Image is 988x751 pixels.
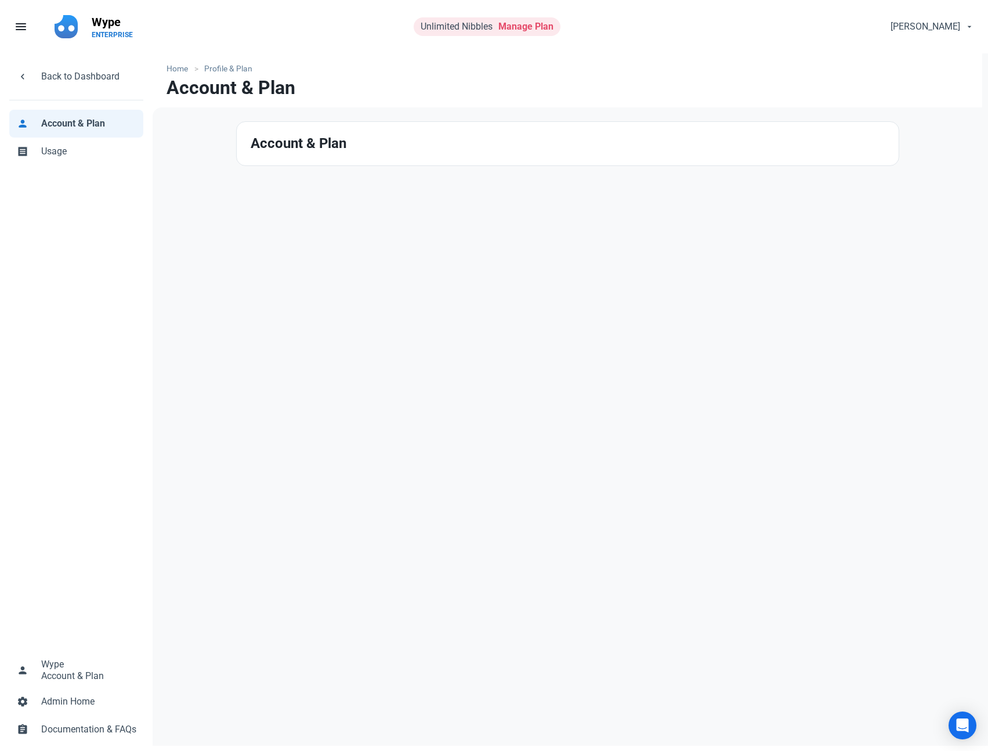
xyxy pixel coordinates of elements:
span: assignment [17,723,28,734]
span: Unlimited Nibbles [421,21,493,32]
a: settingsAdmin Home [9,688,143,716]
h2: Account & Plan [251,136,885,151]
span: Account & Plan [41,117,136,131]
div: Open Intercom Messenger [949,712,976,739]
span: Account & Plan [41,671,104,681]
a: Manage Plan [498,21,553,32]
span: Admin Home [41,695,136,709]
span: chevron_left [17,70,28,81]
button: [PERSON_NAME] [881,15,981,38]
span: Documentation & FAQs [41,723,136,736]
span: menu [14,20,28,34]
span: receipt [17,145,28,156]
span: Back to Dashboard [41,70,136,84]
h1: Account & Plan [167,77,295,98]
span: settings [17,695,28,706]
p: Wype [92,14,133,30]
a: WypeENTERPRISE [85,9,140,44]
a: personWypeAccount & Plan [9,651,143,688]
a: personAccount & Plan [9,110,143,138]
a: Home [167,63,194,75]
a: assignmentDocumentation & FAQs [9,716,143,743]
p: ENTERPRISE [92,30,133,39]
nav: breadcrumbs [153,53,982,77]
a: chevron_leftBack to Dashboard [9,63,143,91]
span: person [17,117,28,128]
span: [PERSON_NAME] [891,20,960,34]
span: Usage [41,145,136,158]
a: receiptUsage [9,138,143,165]
span: Wype [41,658,64,671]
span: person [17,663,28,675]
